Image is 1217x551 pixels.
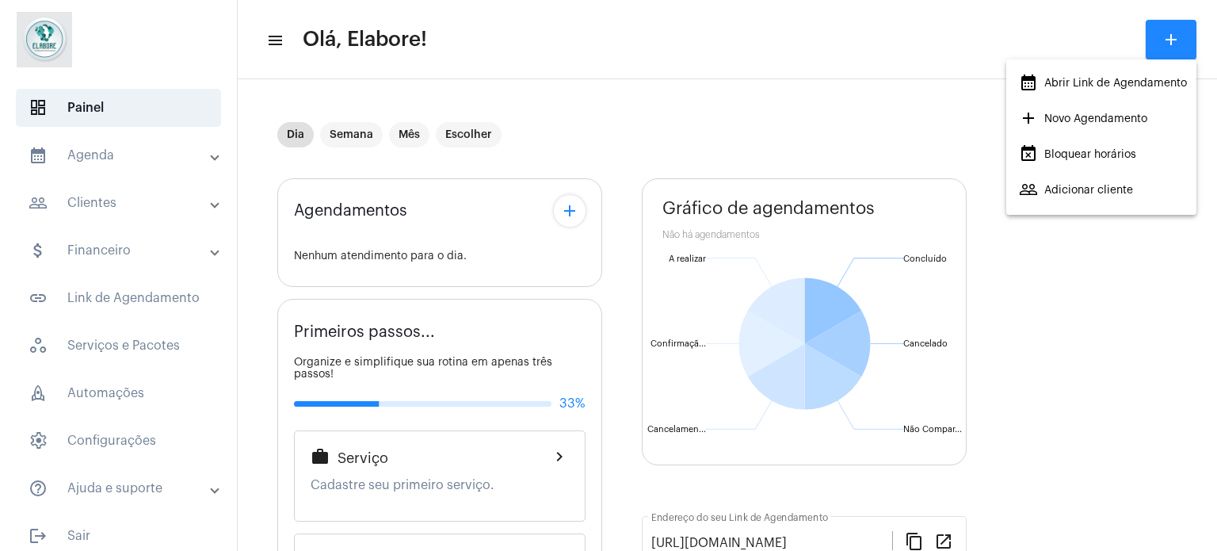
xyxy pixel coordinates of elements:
button: Novo Agendamento [1006,101,1196,137]
span: Adicionar cliente [1019,176,1133,205]
mat-icon: people_outline [1019,180,1038,199]
mat-icon: event_busy [1019,144,1038,163]
span: Abrir Link de Agendamento [1019,69,1187,98]
mat-icon: calendar_month_outlined [1019,73,1038,92]
span: Novo Agendamento [1019,105,1147,133]
button: Abrir Link de Agendamento [1006,66,1196,101]
span: Bloquear horários [1019,140,1136,169]
mat-icon: add [1019,109,1038,128]
button: Bloquear horários [1006,137,1196,173]
button: Adicionar cliente [1006,173,1196,209]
